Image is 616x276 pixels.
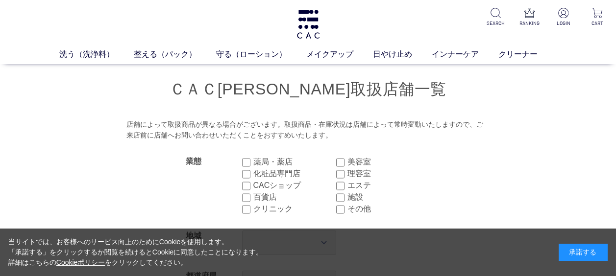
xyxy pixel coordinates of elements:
p: CART [587,20,608,27]
a: SEARCH [485,8,507,27]
div: 当サイトでは、お客様へのサービス向上のためにCookieを使用します。 「承諾する」をクリックするか閲覧を続けるとCookieに同意したことになります。 詳細はこちらの をクリックしてください。 [8,237,263,268]
a: RANKING [519,8,541,27]
p: LOGIN [553,20,574,27]
a: 日やけ止め [373,48,432,60]
label: その他 [347,203,430,215]
label: 薬局・薬店 [253,156,336,168]
a: 整える（パック） [134,48,216,60]
img: logo [296,10,321,39]
label: クリニック [253,203,336,215]
label: 業態 [186,157,201,165]
a: 守る（ローション） [216,48,306,60]
a: メイクアップ [306,48,373,60]
label: 美容室 [347,156,430,168]
p: RANKING [519,20,541,27]
label: 化粧品専門店 [253,168,336,180]
label: 百貨店 [253,191,336,203]
h1: ＣＡＣ[PERSON_NAME]取扱店舗一覧 [63,79,553,100]
label: エステ [347,180,430,191]
label: CACショップ [253,180,336,191]
p: SEARCH [485,20,507,27]
a: クリーナー [498,48,557,60]
a: LOGIN [553,8,574,27]
div: 承諾する [559,244,608,261]
div: 店舗によって取扱商品が異なる場合がございます。取扱商品・在庫状況は店舗によって常時変動いたしますので、ご来店前に店舗へお問い合わせいただくことをおすすめいたします。 [126,119,490,140]
label: 施設 [347,191,430,203]
a: CART [587,8,608,27]
a: Cookieポリシー [56,258,105,266]
a: インナーケア [432,48,498,60]
label: 理容室 [347,168,430,180]
a: 洗う（洗浄料） [59,48,134,60]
